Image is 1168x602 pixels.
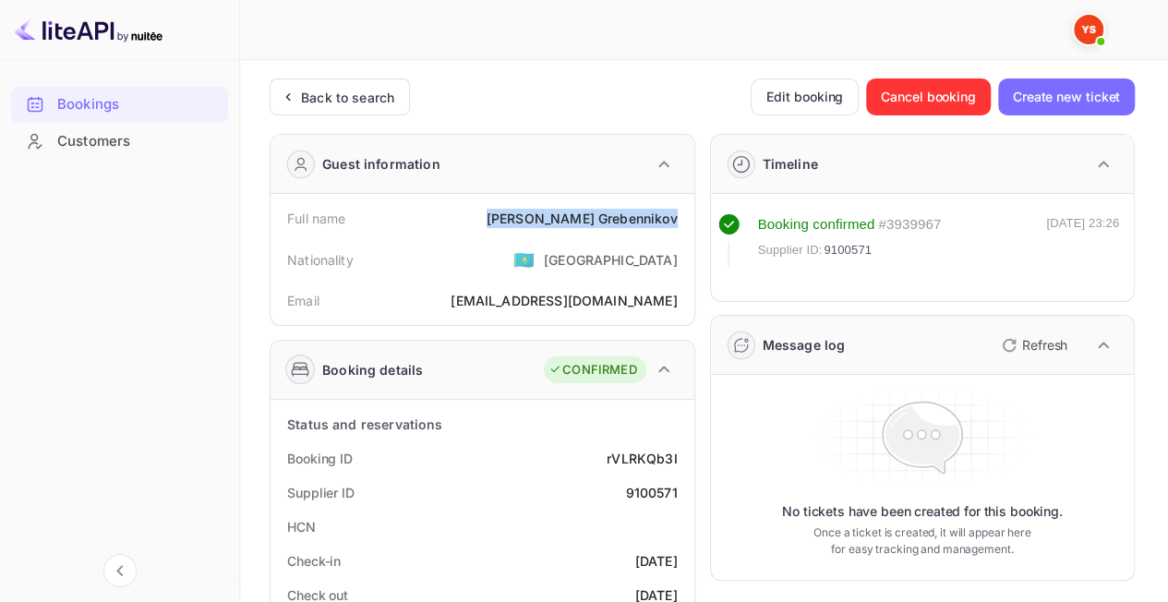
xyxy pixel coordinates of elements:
[11,87,228,123] div: Bookings
[751,78,859,115] button: Edit booking
[287,551,341,571] div: Check-in
[625,483,677,502] div: 9100571
[763,335,846,355] div: Message log
[487,209,678,228] div: [PERSON_NAME] Grebennikov
[810,524,1034,558] p: Once a ticket is created, it will appear here for easy tracking and management.
[513,243,535,276] span: United States
[103,554,137,587] button: Collapse navigation
[548,361,636,379] div: CONFIRMED
[11,124,228,160] div: Customers
[322,360,423,379] div: Booking details
[287,250,354,270] div: Nationality
[287,415,442,434] div: Status and reservations
[991,331,1075,360] button: Refresh
[998,78,1135,115] button: Create new ticket
[57,94,219,115] div: Bookings
[544,250,678,270] div: [GEOGRAPHIC_DATA]
[57,131,219,152] div: Customers
[287,449,353,468] div: Booking ID
[451,291,677,310] div: [EMAIL_ADDRESS][DOMAIN_NAME]
[635,551,678,571] div: [DATE]
[607,449,677,468] div: rVLRKQb3I
[866,78,991,115] button: Cancel booking
[11,124,228,158] a: Customers
[287,483,355,502] div: Supplier ID
[758,214,875,235] div: Booking confirmed
[763,154,818,174] div: Timeline
[15,15,163,44] img: LiteAPI logo
[758,241,823,259] span: Supplier ID:
[287,517,316,536] div: HCN
[782,502,1063,521] p: No tickets have been created for this booking.
[1046,214,1119,268] div: [DATE] 23:26
[287,291,319,310] div: Email
[1074,15,1103,44] img: Yandex Support
[322,154,440,174] div: Guest information
[11,87,228,121] a: Bookings
[824,241,872,259] span: 9100571
[878,214,941,235] div: # 3939967
[301,88,394,107] div: Back to search
[287,209,345,228] div: Full name
[1022,335,1067,355] p: Refresh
